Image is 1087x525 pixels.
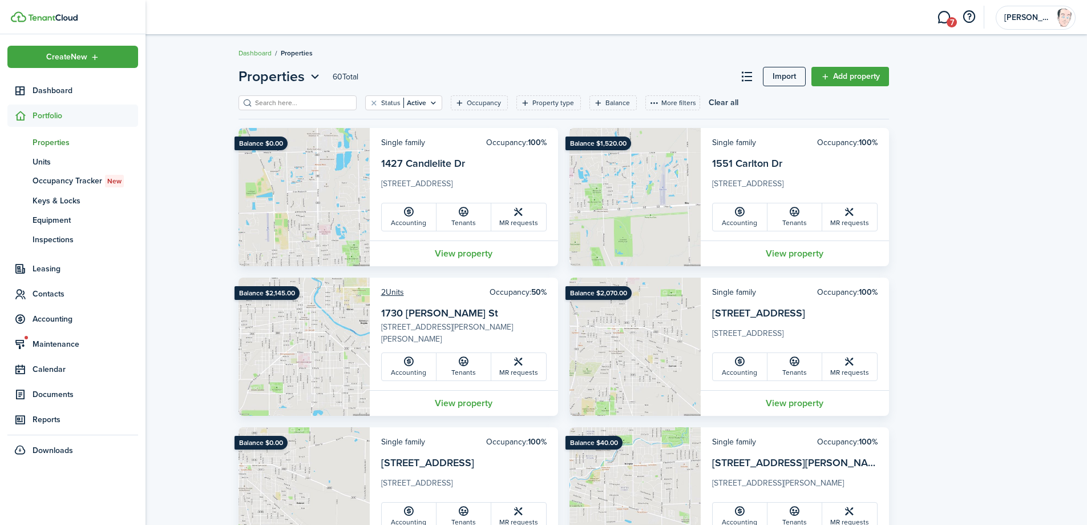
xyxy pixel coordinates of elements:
button: Open resource center [959,7,979,27]
a: MR requests [491,203,546,231]
span: Downloads [33,444,73,456]
b: 100% [528,137,547,149]
button: Clear all [709,95,738,110]
a: Units [7,152,138,171]
a: MR requests [491,353,546,380]
a: Tenants [767,353,822,380]
img: Property avatar [569,128,701,266]
img: TenantCloud [28,14,78,21]
button: Open menu [239,66,322,87]
a: 1427 Candlelite Dr [381,156,465,171]
a: Tenants [767,203,822,231]
b: 100% [859,286,878,298]
span: Documents [33,388,138,400]
img: Property avatar [569,278,701,416]
ribbon: Balance $2,070.00 [565,286,632,300]
filter-tag-label: Property type [532,98,574,108]
span: Occupancy Tracker [33,175,138,187]
header-page-total: 60 Total [333,71,358,83]
card-description: [STREET_ADDRESS][PERSON_NAME] [712,477,878,495]
span: 7 [947,17,957,27]
filter-tag: Open filter [589,95,637,110]
a: Accounting [713,203,767,231]
input: Search here... [252,98,353,109]
b: 100% [859,436,878,448]
card-description: [STREET_ADDRESS][PERSON_NAME][PERSON_NAME] [381,321,547,345]
span: Inspections [33,234,138,246]
span: Accounting [33,313,138,325]
a: View property [370,390,558,416]
span: Chad [1004,14,1050,22]
card-header-left: Single family [381,137,425,149]
ribbon: Balance $0.00 [235,436,288,450]
a: Tenants [437,203,491,231]
a: Keys & Locks [7,191,138,210]
a: Tenants [437,353,491,380]
filter-tag-label: Occupancy [467,98,501,108]
span: Keys & Locks [33,195,138,207]
img: Property avatar [239,128,370,266]
card-header-left: Single family [381,436,425,448]
b: 100% [859,137,878,149]
filter-tag: Open filter [451,95,508,110]
span: Properties [281,48,313,58]
filter-tag: Open filter [516,95,581,110]
ribbon: Balance $1,520.00 [565,137,631,150]
filter-tag-label: Balance [605,98,630,108]
a: Properties [7,133,138,152]
a: 1551 Carlton Dr [712,156,782,171]
a: MR requests [822,203,877,231]
card-description: [STREET_ADDRESS] [381,178,547,196]
a: Inspections [7,230,138,249]
button: Open menu [7,46,138,68]
button: Clear filter [369,98,379,107]
span: Create New [46,53,87,61]
b: 50% [531,286,547,298]
ribbon: Balance $2,145.00 [235,286,300,300]
a: Add property [811,67,889,86]
span: Properties [33,137,138,149]
a: 2Units [381,286,404,298]
a: Accounting [382,203,437,231]
a: View property [370,241,558,266]
a: MR requests [822,353,877,380]
a: [STREET_ADDRESS][PERSON_NAME] [712,455,885,470]
span: Contacts [33,288,138,300]
a: [STREET_ADDRESS] [381,455,474,470]
filter-tag-label: Status [381,98,401,108]
ribbon: Balance $40.00 [565,436,623,450]
card-description: [STREET_ADDRESS] [712,178,878,196]
card-header-right: Occupancy: [817,137,878,149]
card-description: [STREET_ADDRESS] [381,477,547,495]
button: Properties [239,66,322,87]
span: Portfolio [33,110,138,122]
a: Accounting [382,353,437,380]
img: TenantCloud [11,11,26,22]
a: Dashboard [7,79,138,102]
filter-tag: Open filter [365,95,442,110]
a: Dashboard [239,48,272,58]
card-header-right: Occupancy: [817,286,878,298]
a: Import [763,67,806,86]
span: New [107,176,122,186]
a: Reports [7,408,138,431]
ribbon: Balance $0.00 [235,137,288,150]
span: Equipment [33,214,138,226]
a: View property [701,241,889,266]
span: Properties [239,66,305,87]
a: Occupancy TrackerNew [7,171,138,191]
card-header-left: Single family [712,137,756,149]
card-header-left: Single family [712,436,756,448]
img: Chad [1054,9,1073,27]
button: More filters [645,95,700,110]
span: Maintenance [33,338,138,350]
span: Dashboard [33,85,138,97]
card-header-right: Occupancy: [490,286,547,298]
span: Calendar [33,363,138,375]
a: View property [701,390,889,416]
a: Messaging [933,3,955,32]
card-description: [STREET_ADDRESS] [712,327,878,346]
span: Leasing [33,263,138,275]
